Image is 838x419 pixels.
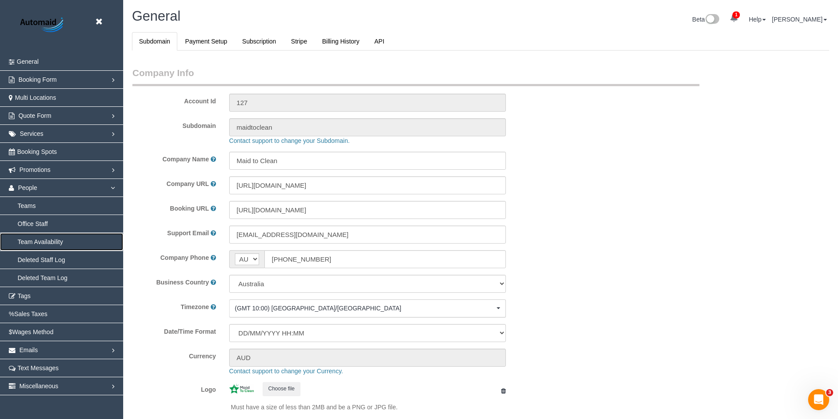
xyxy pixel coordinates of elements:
span: Booking Spots [17,148,57,155]
a: Help [749,16,766,23]
a: API [367,32,392,51]
a: [PERSON_NAME] [772,16,827,23]
span: Emails [19,346,38,353]
iframe: Intercom live chat [808,389,829,410]
a: 1 [725,9,743,28]
label: Date/Time Format [126,324,223,336]
span: Quote Form [18,112,51,119]
p: Must have a size of less than 2MB and be a PNG or JPG file. [231,403,506,412]
ol: Choose Timezone [229,299,506,317]
a: Payment Setup [178,32,234,51]
label: Subdomain [126,118,223,130]
span: (GMT 10:00) [GEOGRAPHIC_DATA]/[GEOGRAPHIC_DATA] [235,304,495,313]
img: 367b4035868b057e955216826a9f17c862141b21.jpeg [229,384,254,393]
span: General [132,8,180,24]
label: Account Id [126,94,223,106]
img: Automaid Logo [15,15,70,35]
a: Stripe [284,32,315,51]
a: Subdomain [132,32,177,51]
span: Sales Taxes [14,310,47,317]
legend: Company Info [132,66,699,86]
span: Multi Locations [15,94,56,101]
button: (GMT 10:00) [GEOGRAPHIC_DATA]/[GEOGRAPHIC_DATA] [229,299,506,317]
span: Tags [18,292,31,299]
span: Text Messages [18,364,59,372]
img: New interface [705,14,719,26]
label: Booking URL [170,204,209,213]
a: Billing History [315,32,366,51]
label: Business Country [156,278,209,287]
label: Company URL [167,179,209,188]
label: Company Name [162,155,209,164]
span: Wages Method [12,328,54,335]
span: Promotions [19,166,51,173]
label: Support Email [167,229,209,237]
span: Miscellaneous [19,383,59,390]
div: Contact support to change your Currency. [223,367,803,375]
a: Beta [692,16,720,23]
span: Services [20,130,44,137]
span: 3 [826,389,833,396]
span: People [18,184,37,191]
label: Company Phone [161,253,209,262]
span: General [17,58,39,65]
button: Choose file [263,382,300,396]
div: Contact support to change your Subdomain. [223,136,803,145]
label: Currency [126,349,223,361]
label: Timezone [181,302,209,311]
a: Subscription [235,32,283,51]
input: Phone [264,250,506,268]
span: 1 [732,11,740,18]
span: Booking Form [18,76,57,83]
label: Logo [126,382,223,394]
